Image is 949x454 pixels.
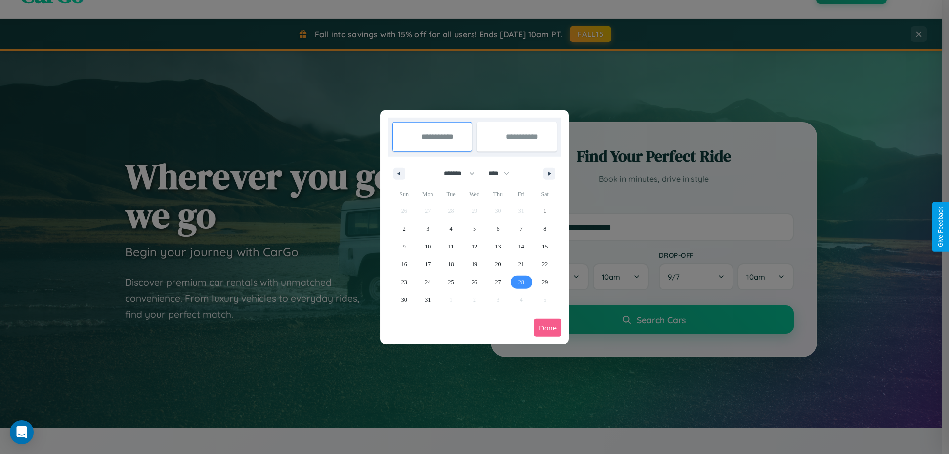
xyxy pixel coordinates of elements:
span: Fri [510,186,533,202]
button: 10 [416,238,439,255]
span: Tue [439,186,463,202]
span: 25 [448,273,454,291]
span: 29 [542,273,548,291]
span: 26 [472,273,477,291]
button: 12 [463,238,486,255]
span: 14 [518,238,524,255]
button: 24 [416,273,439,291]
button: 14 [510,238,533,255]
span: 27 [495,273,501,291]
span: 12 [472,238,477,255]
span: 7 [520,220,523,238]
span: Sun [392,186,416,202]
span: 4 [450,220,453,238]
span: Wed [463,186,486,202]
button: 30 [392,291,416,309]
span: 17 [425,255,431,273]
button: 2 [392,220,416,238]
span: 9 [403,238,406,255]
button: 16 [392,255,416,273]
span: 22 [542,255,548,273]
span: 5 [473,220,476,238]
button: 21 [510,255,533,273]
button: 18 [439,255,463,273]
button: 7 [510,220,533,238]
button: 27 [486,273,510,291]
span: 15 [542,238,548,255]
button: 25 [439,273,463,291]
span: 18 [448,255,454,273]
span: 28 [518,273,524,291]
button: 3 [416,220,439,238]
button: Done [534,319,561,337]
span: 1 [543,202,546,220]
button: 28 [510,273,533,291]
button: 11 [439,238,463,255]
button: 6 [486,220,510,238]
span: 13 [495,238,501,255]
span: 10 [425,238,431,255]
span: 19 [472,255,477,273]
button: 8 [533,220,557,238]
span: 20 [495,255,501,273]
span: 23 [401,273,407,291]
button: 5 [463,220,486,238]
button: 15 [533,238,557,255]
span: Mon [416,186,439,202]
button: 23 [392,273,416,291]
span: 6 [496,220,499,238]
button: 22 [533,255,557,273]
button: 31 [416,291,439,309]
button: 13 [486,238,510,255]
button: 26 [463,273,486,291]
button: 4 [439,220,463,238]
button: 17 [416,255,439,273]
span: 21 [518,255,524,273]
span: 11 [448,238,454,255]
button: 1 [533,202,557,220]
span: Sat [533,186,557,202]
button: 19 [463,255,486,273]
span: 3 [426,220,429,238]
span: 24 [425,273,431,291]
button: 9 [392,238,416,255]
span: 30 [401,291,407,309]
div: Give Feedback [937,207,944,247]
button: 29 [533,273,557,291]
span: 2 [403,220,406,238]
span: 8 [543,220,546,238]
span: Thu [486,186,510,202]
div: Open Intercom Messenger [10,420,34,444]
span: 31 [425,291,431,309]
button: 20 [486,255,510,273]
span: 16 [401,255,407,273]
